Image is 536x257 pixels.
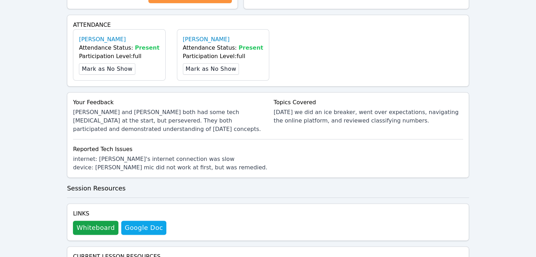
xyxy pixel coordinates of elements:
[135,44,160,51] span: Present
[67,183,469,193] h3: Session Resources
[183,52,263,61] div: Participation Level: full
[183,63,239,75] button: Mark as No Show
[73,21,463,29] h4: Attendance
[73,108,262,133] div: [PERSON_NAME] and [PERSON_NAME] both had some tech [MEDICAL_DATA] at the start, but persevered. T...
[73,155,463,163] li: internet : [PERSON_NAME]'s internet connection was slow
[239,44,263,51] span: Present
[274,108,463,125] div: [DATE] we did an ice breaker, went over expectations, navigating the online platform, and reviewe...
[73,145,463,153] div: Reported Tech Issues
[183,44,263,52] div: Attendance Status:
[79,44,159,52] div: Attendance Status:
[79,35,126,44] a: [PERSON_NAME]
[73,163,463,172] li: device : [PERSON_NAME] mic did not work at first, but was remedied.
[79,52,159,61] div: Participation Level: full
[274,98,463,107] div: Topics Covered
[73,209,166,218] h4: Links
[73,98,262,107] div: Your Feedback
[73,221,118,235] button: Whiteboard
[79,63,135,75] button: Mark as No Show
[183,35,230,44] a: [PERSON_NAME]
[121,221,166,235] a: Google Doc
